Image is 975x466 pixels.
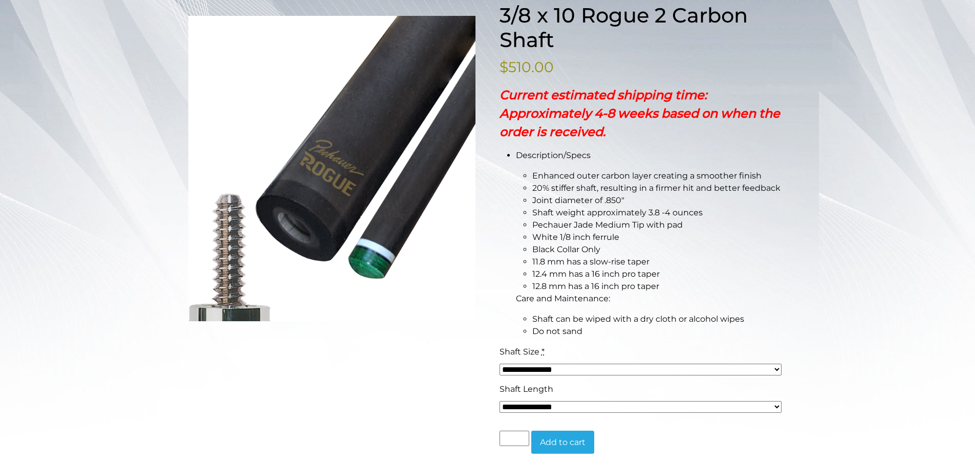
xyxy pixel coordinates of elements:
[500,347,539,357] span: Shaft Size
[500,384,553,394] span: Shaft Length
[532,269,660,279] span: 12.4 mm has a 16 inch pro taper
[532,232,619,242] span: White 1/8 inch ferrule
[500,58,554,76] bdi: 510.00
[532,245,600,254] span: Black Collar Only
[500,3,787,52] h1: 3/8 x 10 Rogue 2 Carbon Shaft
[516,294,610,303] span: Care and Maintenance:
[541,347,545,357] abbr: required
[500,87,780,139] strong: Current estimated shipping time: Approximately 4-8 weeks based on when the order is received.
[532,183,781,193] span: 20% stiffer shaft, resulting in a firmer hit and better feedback
[516,150,591,160] span: Description/Specs
[532,208,703,217] span: Shaft weight approximately 3.8 -4 ounces
[532,257,649,267] span: 11.8 mm has a slow-rise taper
[532,195,624,205] span: Joint diameter of .850″
[532,171,762,181] span: Enhanced outer carbon layer creating a smoother finish
[532,281,659,291] span: 12.8 mm has a 16 inch pro taper
[532,326,582,336] span: Do not sand
[532,220,683,230] span: Pechauer Jade Medium Tip with pad
[531,431,594,454] button: Add to cart
[500,58,508,76] span: $
[500,431,529,446] input: Product quantity
[532,314,744,324] span: Shaft can be wiped with a dry cloth or alcohol wipes
[188,16,476,322] img: new-3-8x10-with-tip-jade-1.png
